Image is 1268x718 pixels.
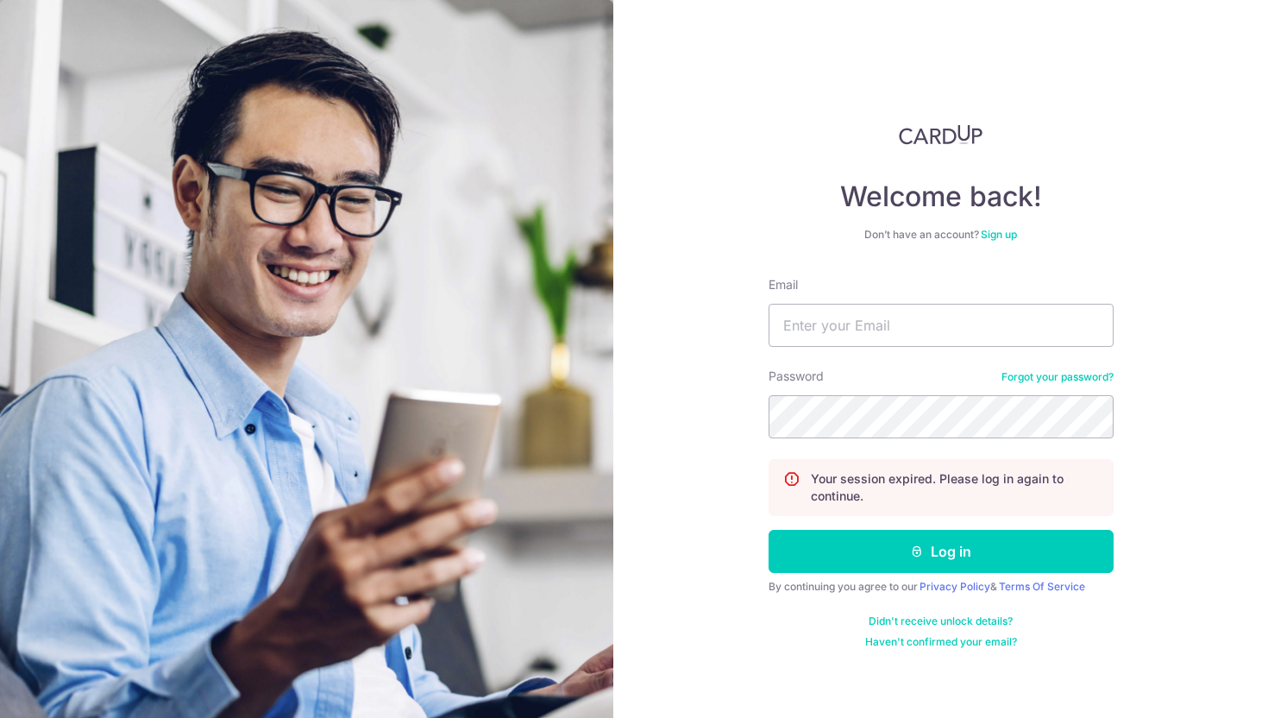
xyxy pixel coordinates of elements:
[999,580,1085,593] a: Terms Of Service
[769,368,824,385] label: Password
[869,614,1013,628] a: Didn't receive unlock details?
[769,228,1114,242] div: Don’t have an account?
[920,580,990,593] a: Privacy Policy
[1001,370,1114,384] a: Forgot your password?
[769,179,1114,214] h4: Welcome back!
[769,530,1114,573] button: Log in
[769,580,1114,594] div: By continuing you agree to our &
[865,635,1017,649] a: Haven't confirmed your email?
[981,228,1017,241] a: Sign up
[769,304,1114,347] input: Enter your Email
[899,124,983,145] img: CardUp Logo
[811,470,1099,505] p: Your session expired. Please log in again to continue.
[769,276,798,293] label: Email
